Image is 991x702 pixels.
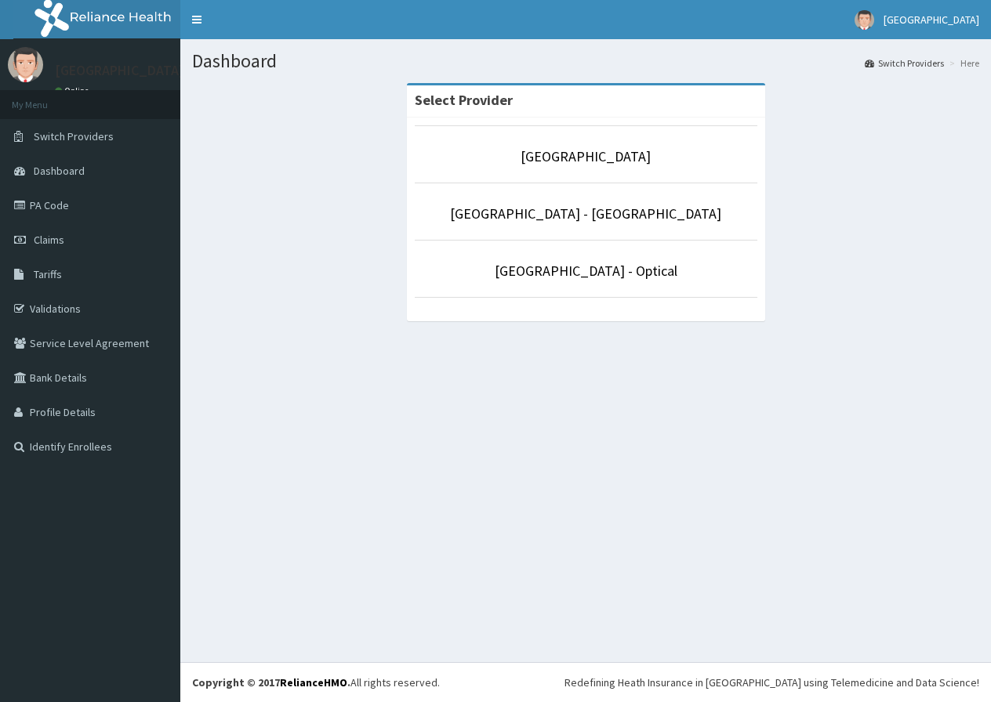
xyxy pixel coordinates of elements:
span: Switch Providers [34,129,114,143]
li: Here [946,56,979,70]
footer: All rights reserved. [180,662,991,702]
span: Tariffs [34,267,62,281]
span: Claims [34,233,64,247]
img: User Image [855,10,874,30]
img: User Image [8,47,43,82]
a: RelianceHMO [280,675,347,689]
strong: Copyright © 2017 . [192,675,350,689]
a: [GEOGRAPHIC_DATA] [521,147,651,165]
span: Dashboard [34,164,85,178]
span: [GEOGRAPHIC_DATA] [884,13,979,27]
h1: Dashboard [192,51,979,71]
a: [GEOGRAPHIC_DATA] - [GEOGRAPHIC_DATA] [450,204,721,223]
p: [GEOGRAPHIC_DATA] [55,63,184,78]
a: Switch Providers [865,56,944,70]
strong: Select Provider [415,91,513,109]
div: Redefining Heath Insurance in [GEOGRAPHIC_DATA] using Telemedicine and Data Science! [564,675,979,690]
a: Online [55,85,93,96]
a: [GEOGRAPHIC_DATA] - Optical [495,262,677,280]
